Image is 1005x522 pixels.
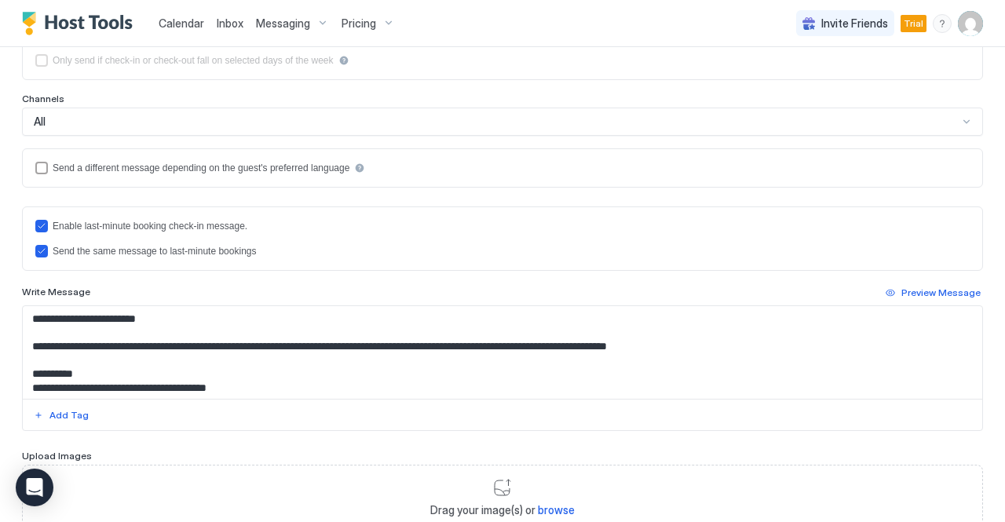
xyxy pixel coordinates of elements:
[256,16,310,31] span: Messaging
[159,15,204,31] a: Calendar
[53,55,334,66] div: Only send if check-in or check-out fall on selected days of the week
[217,16,243,30] span: Inbox
[22,450,92,462] span: Upload Images
[22,12,140,35] a: Host Tools Logo
[22,93,64,104] span: Channels
[31,406,91,425] button: Add Tag
[901,286,981,300] div: Preview Message
[159,16,204,30] span: Calendar
[35,162,970,174] div: languagesEnabled
[538,503,575,517] span: browse
[53,162,349,173] div: Send a different message depending on the guest's preferred language
[16,469,53,506] div: Open Intercom Messenger
[34,115,46,129] span: All
[430,503,575,517] span: Drag your image(s) or
[53,246,256,257] div: Send the same message to last-minute bookings
[53,221,247,232] div: Enable last-minute booking check-in message.
[904,16,923,31] span: Trial
[35,245,970,257] div: lastMinuteMessageIsTheSame
[958,11,983,36] div: User profile
[49,408,89,422] div: Add Tag
[35,220,970,232] div: lastMinuteMessageEnabled
[217,15,243,31] a: Inbox
[933,14,952,33] div: menu
[821,16,888,31] span: Invite Friends
[342,16,376,31] span: Pricing
[883,283,983,302] button: Preview Message
[35,54,970,67] div: isLimited
[23,306,970,399] textarea: Input Field
[22,286,90,298] span: Write Message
